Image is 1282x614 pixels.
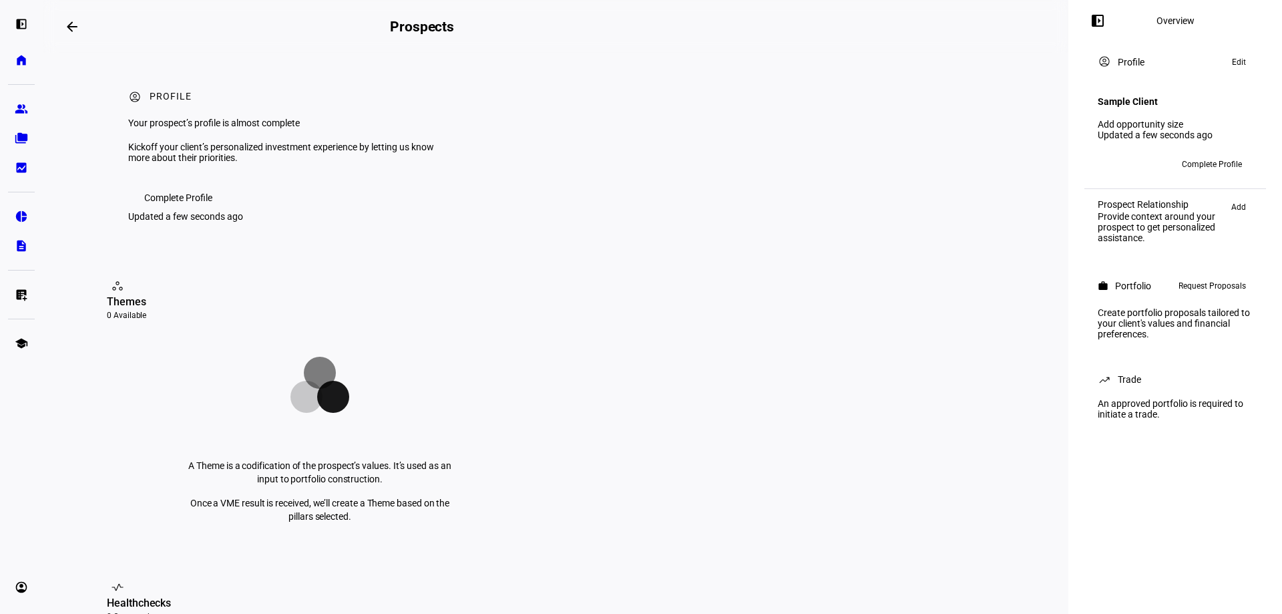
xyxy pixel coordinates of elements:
[1098,211,1225,243] div: Provide context around your prospect to get personalized assistance.
[1098,281,1108,291] mat-icon: work
[15,581,28,594] eth-mat-symbol: account_circle
[1182,154,1242,175] span: Complete Profile
[8,96,35,122] a: group
[15,239,28,253] eth-mat-symbol: description
[1118,57,1144,67] div: Profile
[1090,393,1261,425] div: An approved portfolio is required to initiate a trade.
[1231,199,1246,215] span: Add
[1098,373,1111,386] mat-icon: trending_up
[64,19,80,35] mat-icon: arrow_backwards
[1098,199,1225,210] div: Prospect Relationship
[1098,130,1253,140] div: Updated a few seconds ago
[15,102,28,116] eth-mat-symbol: group
[1098,96,1158,107] h4: Sample Client
[15,161,28,174] eth-mat-symbol: bid_landscape
[8,125,35,152] a: folder_copy
[111,279,124,293] mat-icon: workspaces
[128,142,457,163] div: Kickoff your client’s personalized investment experience by letting us know more about their prio...
[128,90,142,104] mat-icon: account_circle
[1098,55,1111,68] mat-icon: account_circle
[180,459,460,486] p: A Theme is a codification of the prospect’s values. It’s used as an input to portfolio construction.
[15,17,28,31] eth-mat-symbol: left_panel_open
[1232,54,1246,70] span: Edit
[15,53,28,67] eth-mat-symbol: home
[1098,371,1253,388] eth-panel-overview-card-header: Trade
[107,595,533,611] div: Healthchecks
[1098,278,1253,294] eth-panel-overview-card-header: Portfolio
[180,496,460,523] p: Once a VME result is received, we’ll create a Theme based on the pillars selected.
[111,581,124,594] mat-icon: vital_signs
[128,118,457,128] div: Your prospect’s profile is almost complete
[1090,302,1261,345] div: Create portfolio proposals tailored to your client's values and financial preferences.
[1156,15,1195,26] div: Overview
[150,91,192,104] div: Profile
[128,211,243,222] div: Updated a few seconds ago
[15,337,28,350] eth-mat-symbol: school
[1225,54,1253,70] button: Edit
[1124,160,1133,169] span: JS
[15,210,28,223] eth-mat-symbol: pie_chart
[8,154,35,181] a: bid_landscape
[1179,278,1246,294] span: Request Proposals
[1098,119,1183,130] a: Add opportunity size
[107,310,533,321] div: 0 Available
[8,203,35,230] a: pie_chart
[15,288,28,301] eth-mat-symbol: list_alt_add
[390,19,454,35] h2: Prospects
[128,184,228,211] button: Complete Profile
[15,132,28,145] eth-mat-symbol: folder_copy
[1225,199,1253,215] button: Add
[8,47,35,73] a: home
[8,233,35,259] a: description
[1090,13,1106,29] mat-icon: left_panel_open
[1172,278,1253,294] button: Request Proposals
[1115,281,1151,291] div: Portfolio
[1118,374,1141,385] div: Trade
[107,294,533,310] div: Themes
[144,184,212,211] span: Complete Profile
[1098,54,1253,70] eth-panel-overview-card-header: Profile
[1171,154,1253,175] button: Complete Profile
